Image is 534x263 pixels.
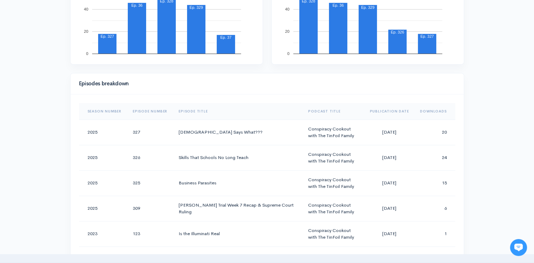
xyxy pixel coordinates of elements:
[173,170,302,196] td: Business Parasites
[364,103,414,120] th: Sort column
[131,3,143,7] text: Ep. 36
[127,221,173,246] td: 123
[364,170,414,196] td: [DATE]
[302,221,364,246] td: Conspiracy Cookout with The TinFoil Family
[361,5,374,10] text: Ep. 329
[510,239,527,256] iframe: gist-messenger-bubble-iframe
[414,120,455,145] td: 20
[302,196,364,221] td: Conspiracy Cookout with The TinFoil Family
[79,120,127,145] td: 2025
[127,145,173,170] td: 326
[287,51,289,56] text: 0
[285,7,289,11] text: 40
[414,145,455,170] td: 24
[364,196,414,221] td: [DATE]
[127,196,173,221] td: 309
[302,145,364,170] td: Conspiracy Cookout with The TinFoil Family
[127,103,173,120] th: Sort column
[420,34,434,38] text: Ep. 327
[414,103,455,120] th: Sort column
[79,145,127,170] td: 2025
[302,103,364,120] th: Sort column
[414,221,455,246] td: 1
[332,3,344,7] text: Ep. 36
[173,103,302,120] th: Sort column
[173,145,302,170] td: Skills That Schools No Long Teach
[84,29,88,33] text: 20
[364,221,414,246] td: [DATE]
[79,81,451,87] h4: Episodes breakdown
[364,145,414,170] td: [DATE]
[15,94,131,108] input: Search articles
[46,59,85,64] span: New conversation
[364,120,414,145] td: [DATE]
[173,120,302,145] td: [DEMOGRAPHIC_DATA] Says What???
[127,120,173,145] td: 327
[220,35,232,39] text: Ep. 37
[79,103,127,120] th: Sort column
[190,5,203,10] text: Ep. 329
[414,196,455,221] td: 6
[127,170,173,196] td: 325
[302,120,364,145] td: Conspiracy Cookout with The TinFoil Family
[86,51,88,56] text: 0
[79,170,127,196] td: 2025
[4,82,137,91] p: Find an answer quickly
[173,221,302,246] td: Is the Illuminati Real
[84,7,88,11] text: 40
[6,54,136,69] button: New conversation
[173,196,302,221] td: [PERSON_NAME] Trial Week 7 Recap & Supreme Court Ruling
[285,29,289,33] text: 20
[391,30,404,34] text: Ep. 326
[302,170,364,196] td: Conspiracy Cookout with The TinFoil Family
[414,170,455,196] td: 15
[79,196,127,221] td: 2025
[79,221,127,246] td: 2023
[101,34,114,38] text: Ep. 327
